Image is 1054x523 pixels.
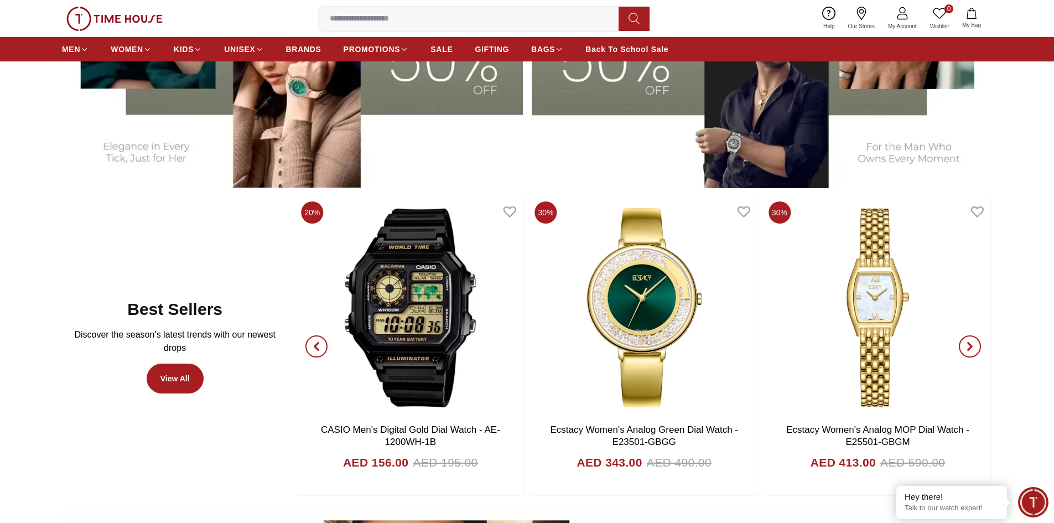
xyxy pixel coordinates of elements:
[430,44,453,55] span: SALE
[647,454,712,472] span: AED 490.00
[62,39,89,59] a: MEN
[1018,487,1048,517] div: Chat Widget
[585,44,668,55] span: Back To School Sale
[786,424,969,447] a: Ecstacy Women's Analog MOP Dial Watch - E25501-GBGM
[430,39,453,59] a: SALE
[174,44,194,55] span: KIDS
[884,22,921,30] span: My Account
[344,39,409,59] a: PROMOTIONS
[944,4,953,13] span: 0
[286,39,321,59] a: BRANDS
[111,39,152,59] a: WOMEN
[286,44,321,55] span: BRANDS
[147,364,204,393] a: View All
[224,44,255,55] span: UNISEX
[321,424,500,447] a: CASIO Men's Digital Gold Dial Watch - AE-1200WH-1B
[224,39,263,59] a: UNISEX
[475,39,509,59] a: GIFTING
[842,4,881,33] a: Our Stores
[343,454,408,472] h4: AED 156.00
[174,39,202,59] a: KIDS
[531,39,563,59] a: BAGS
[958,21,985,29] span: My Bag
[585,39,668,59] a: Back To School Sale
[535,201,557,224] span: 30%
[819,22,839,30] span: Help
[577,454,642,472] h4: AED 343.00
[905,491,999,503] div: Hey there!
[531,44,555,55] span: BAGS
[71,328,279,355] p: Discover the season’s latest trends with our newest drops
[297,197,524,418] img: CASIO Men's Digital Gold Dial Watch - AE-1200WH-1B
[111,44,143,55] span: WOMEN
[956,6,988,32] button: My Bag
[413,454,477,472] span: AED 195.00
[62,44,80,55] span: MEN
[905,504,999,513] p: Talk to our watch expert!
[764,197,991,418] img: Ecstacy Women's Analog MOP Dial Watch - E25501-GBGM
[811,454,876,472] h4: AED 413.00
[923,4,956,33] a: 0Wishlist
[550,424,738,447] a: Ecstacy Women's Analog Green Dial Watch - E23501-GBGG
[66,7,163,31] img: ...
[531,197,758,418] img: Ecstacy Women's Analog Green Dial Watch - E23501-GBGG
[880,454,945,472] span: AED 590.00
[475,44,509,55] span: GIFTING
[344,44,401,55] span: PROMOTIONS
[769,201,791,224] span: 30%
[926,22,953,30] span: Wishlist
[817,4,842,33] a: Help
[127,299,222,319] h2: Best Sellers
[844,22,879,30] span: Our Stores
